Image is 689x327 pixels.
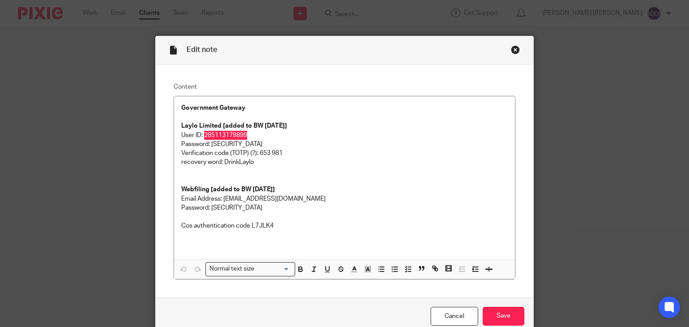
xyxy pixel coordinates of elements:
[257,264,290,274] input: Search for option
[181,123,287,129] strong: Laylo Limited [added to BW [DATE]]
[208,264,257,274] span: Normal text size
[174,82,516,91] label: Content
[181,194,508,203] p: Email Address: [EMAIL_ADDRESS][DOMAIN_NAME]
[181,158,508,167] p: recovery word: DrinkLaylo
[181,131,508,140] p: User ID: 285113179899
[181,149,508,158] p: Verification code (TOTP) (?): 653 981
[483,307,524,326] input: Save
[511,45,520,54] div: Close this dialog window
[181,140,508,149] p: Password: [SECURITY_DATA]
[211,186,275,193] strong: [added to BW [DATE]]
[181,186,209,193] strong: Webfiling
[187,46,217,53] span: Edit note
[431,307,478,326] a: Cancel
[205,262,295,276] div: Search for option
[181,203,508,212] p: Password: [SECURITY_DATA]
[181,105,245,111] strong: Government Gateway
[181,221,508,230] p: Cos authentication code L7JLK4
